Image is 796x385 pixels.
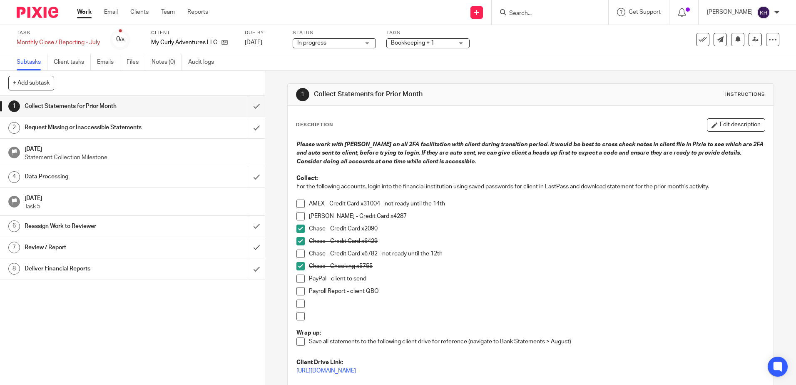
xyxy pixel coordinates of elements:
[25,153,257,162] p: Statement Collection Milestone
[296,182,764,191] p: For the following accounts, login into the financial institution using saved passwords for client...
[296,142,765,165] em: Please work with [PERSON_NAME] on all 2FA facilitation with client during transition period. It w...
[8,100,20,112] div: 1
[296,122,333,128] p: Description
[104,8,118,16] a: Email
[508,10,583,17] input: Search
[309,337,764,346] p: Save all statements to the following client drive for reference (navigate to Bank Statements > Au...
[309,250,764,258] p: Chase - Credit Card x6782 - not ready until the 12th
[54,54,91,70] a: Client tasks
[297,40,326,46] span: In progress
[17,7,58,18] img: Pixie
[386,30,470,36] label: Tags
[707,118,765,132] button: Edit description
[187,8,208,16] a: Reports
[25,220,168,232] h1: Reassign Work to Reviewer
[296,368,356,374] a: [URL][DOMAIN_NAME]
[97,54,120,70] a: Emails
[629,9,661,15] span: Get Support
[296,360,343,365] strong: Client Drive Link:
[120,37,124,42] small: /8
[17,54,47,70] a: Subtasks
[25,262,168,275] h1: Deliver Financial Reports
[309,212,764,220] p: [PERSON_NAME] - Credit Card x4287
[25,202,257,211] p: Task 5
[296,88,309,101] div: 1
[8,171,20,183] div: 4
[25,170,168,183] h1: Data Processing
[130,8,149,16] a: Clients
[8,220,20,232] div: 6
[707,8,753,16] p: [PERSON_NAME]
[309,262,764,270] p: Chase - Checking x5755
[245,30,282,36] label: Due by
[314,90,548,99] h1: Collect Statements for Prior Month
[296,330,321,336] strong: Wrap up:
[25,192,257,202] h1: [DATE]
[77,8,92,16] a: Work
[8,76,54,90] button: + Add subtask
[296,175,318,181] strong: Collect:
[161,8,175,16] a: Team
[8,122,20,134] div: 2
[17,30,100,36] label: Task
[391,40,434,46] span: Bookkeeping + 1
[309,237,764,245] p: Chase - Credit Card x6429
[25,100,168,112] h1: Collect Statements for Prior Month
[8,263,20,275] div: 8
[293,30,376,36] label: Status
[127,54,145,70] a: Files
[309,287,764,295] p: Payroll Report - client QBO
[25,143,257,153] h1: [DATE]
[151,30,234,36] label: Client
[757,6,770,19] img: svg%3E
[309,275,764,283] p: PayPal - client to send
[309,225,764,233] p: Chase - Credit Card x2090
[152,54,182,70] a: Notes (0)
[116,35,124,44] div: 0
[25,121,168,134] h1: Request Missing or Inaccessible Statements
[309,200,764,208] p: AMEX - Credit Card x31004 - not ready until the 14th
[725,91,765,98] div: Instructions
[25,241,168,254] h1: Review / Report
[245,40,262,45] span: [DATE]
[151,38,217,47] p: My Curly Adventures LLC
[17,38,100,47] div: Monthly Close / Reporting - July
[8,242,20,253] div: 7
[188,54,220,70] a: Audit logs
